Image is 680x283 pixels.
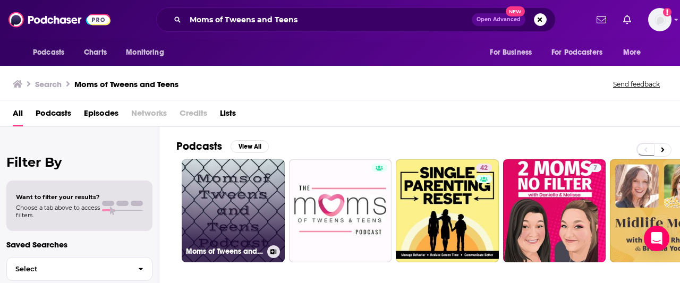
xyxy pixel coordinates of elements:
[648,8,671,31] span: Logged in as KTMSseat4
[84,105,118,126] a: Episodes
[623,45,641,60] span: More
[6,155,152,170] h2: Filter By
[126,45,164,60] span: Monitoring
[477,17,521,22] span: Open Advanced
[551,45,602,60] span: For Podcasters
[593,163,597,174] span: 7
[156,7,556,32] div: Search podcasts, credits, & more...
[490,45,532,60] span: For Business
[482,42,545,63] button: open menu
[16,193,100,201] span: Want to filter your results?
[74,79,178,89] h3: Moms of Tweens and Teens
[589,164,601,172] a: 7
[25,42,78,63] button: open menu
[592,11,610,29] a: Show notifications dropdown
[7,265,130,272] span: Select
[648,8,671,31] button: Show profile menu
[619,11,635,29] a: Show notifications dropdown
[476,164,492,172] a: 42
[186,247,263,256] h3: Moms of Tweens and Teens Podcast
[503,159,606,262] a: 7
[36,105,71,126] a: Podcasts
[8,10,110,30] img: Podchaser - Follow, Share and Rate Podcasts
[648,8,671,31] img: User Profile
[13,105,23,126] a: All
[182,159,285,262] a: Moms of Tweens and Teens Podcast
[185,11,472,28] input: Search podcasts, credits, & more...
[16,204,100,219] span: Choose a tab above to access filters.
[396,159,499,262] a: 42
[33,45,64,60] span: Podcasts
[644,226,669,251] div: Open Intercom Messenger
[6,239,152,250] p: Saved Searches
[610,80,663,89] button: Send feedback
[616,42,654,63] button: open menu
[35,79,62,89] h3: Search
[180,105,207,126] span: Credits
[77,42,113,63] a: Charts
[220,105,236,126] a: Lists
[506,6,525,16] span: New
[176,140,269,153] a: PodcastsView All
[118,42,177,63] button: open menu
[231,140,269,153] button: View All
[6,257,152,281] button: Select
[472,13,525,26] button: Open AdvancedNew
[176,140,222,153] h2: Podcasts
[480,163,488,174] span: 42
[663,8,671,16] svg: Add a profile image
[545,42,618,63] button: open menu
[84,45,107,60] span: Charts
[131,105,167,126] span: Networks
